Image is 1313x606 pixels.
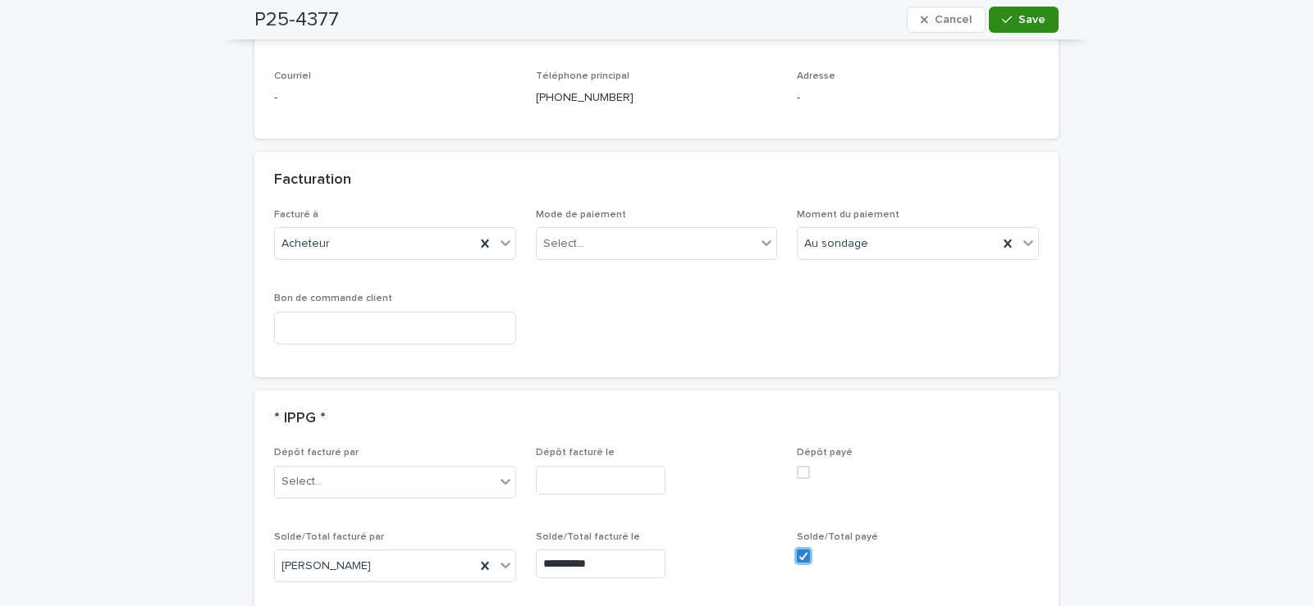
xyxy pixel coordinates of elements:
span: Dépôt payé [797,448,853,458]
span: Solde/Total payé [797,532,878,542]
span: Save [1018,14,1045,25]
div: Select... [281,473,323,490]
span: Dépôt facturé le [536,448,615,458]
span: Solde/Total facturé le [536,532,640,542]
span: Facturé à [274,210,318,220]
span: Courriel [274,71,311,81]
span: Mode de paiement [536,210,626,220]
span: Au sondage [804,235,868,253]
span: Solde/Total facturé par [274,532,384,542]
span: Adresse [797,71,835,81]
h2: Facturation [274,171,351,189]
span: Téléphone principal [536,71,629,81]
p: - [797,89,1039,107]
button: Cancel [907,7,986,33]
span: Moment du paiement [797,210,899,220]
span: Bon de commande client [274,294,392,303]
span: [PERSON_NAME] [281,558,371,575]
span: Cancel [935,14,972,25]
div: Select... [543,235,584,253]
span: Dépôt facturé par [274,448,359,458]
p: - [274,89,516,107]
span: Acheteur [281,235,330,253]
h2: P25-4377 [254,8,339,32]
button: Save [989,7,1059,33]
p: [PHONE_NUMBER] [536,89,778,107]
